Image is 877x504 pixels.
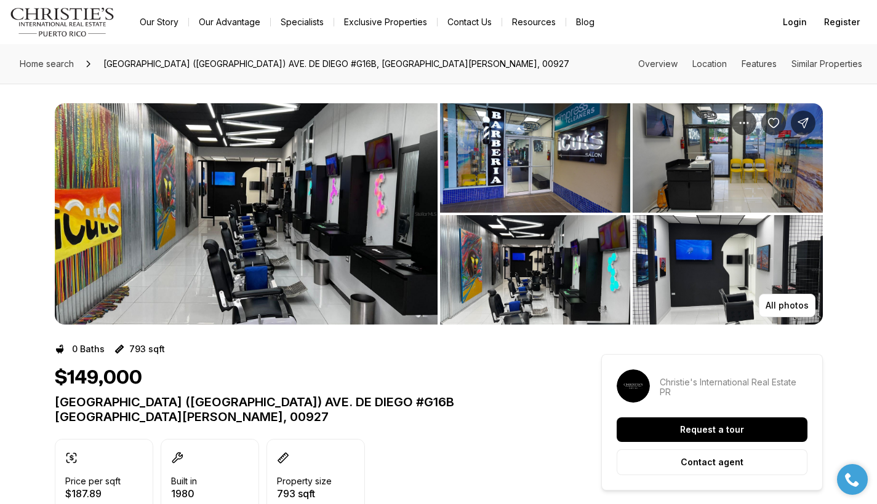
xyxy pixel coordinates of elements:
p: 793 sqft [277,489,332,498]
p: [GEOGRAPHIC_DATA] ([GEOGRAPHIC_DATA]) AVE. DE DIEGO #G16B [GEOGRAPHIC_DATA][PERSON_NAME], 00927 [55,395,557,424]
p: Contact agent [681,457,743,467]
button: Request a tour [617,417,807,442]
p: 0 Baths [72,344,105,354]
a: Skip to: Overview [638,58,678,69]
button: Contact Us [438,14,502,31]
button: Share Property: SAN FRANCISCO SHOPPING (BARBERIA) AVE. DE DIEGO #G16B [791,111,815,135]
a: Skip to: Features [742,58,777,69]
li: 1 of 4 [55,103,438,325]
p: Request a tour [680,425,744,435]
button: All photos [759,294,815,317]
button: View image gallery [55,103,438,325]
img: logo [10,7,115,37]
p: Price per sqft [65,476,121,486]
div: Listing Photos [55,103,823,325]
a: Specialists [271,14,334,31]
button: View image gallery [440,103,630,213]
button: Property options [732,111,756,135]
button: Login [775,10,814,34]
p: 1980 [171,489,197,498]
button: View image gallery [440,215,630,325]
a: Home search [15,54,79,74]
button: View image gallery [633,103,823,213]
a: Blog [566,14,604,31]
a: Resources [502,14,566,31]
li: 2 of 4 [440,103,823,325]
button: Contact agent [617,449,807,475]
nav: Page section menu [638,59,862,69]
span: [GEOGRAPHIC_DATA] ([GEOGRAPHIC_DATA]) AVE. DE DIEGO #G16B, [GEOGRAPHIC_DATA][PERSON_NAME], 00927 [98,54,574,74]
span: Register [824,17,860,27]
p: 793 sqft [129,344,165,354]
p: All photos [766,301,809,310]
span: Home search [20,58,74,69]
p: Built in [171,476,197,486]
a: Skip to: Similar Properties [791,58,862,69]
a: Exclusive Properties [334,14,437,31]
button: Save Property: SAN FRANCISCO SHOPPING (BARBERIA) AVE. DE DIEGO #G16B [761,111,786,135]
p: $187.89 [65,489,121,498]
button: Register [817,10,867,34]
a: Our Story [130,14,188,31]
a: Skip to: Location [692,58,727,69]
span: Login [783,17,807,27]
p: Christie's International Real Estate PR [660,377,807,397]
a: Our Advantage [189,14,270,31]
button: View image gallery [633,215,823,325]
h1: $149,000 [55,366,142,390]
p: Property size [277,476,332,486]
